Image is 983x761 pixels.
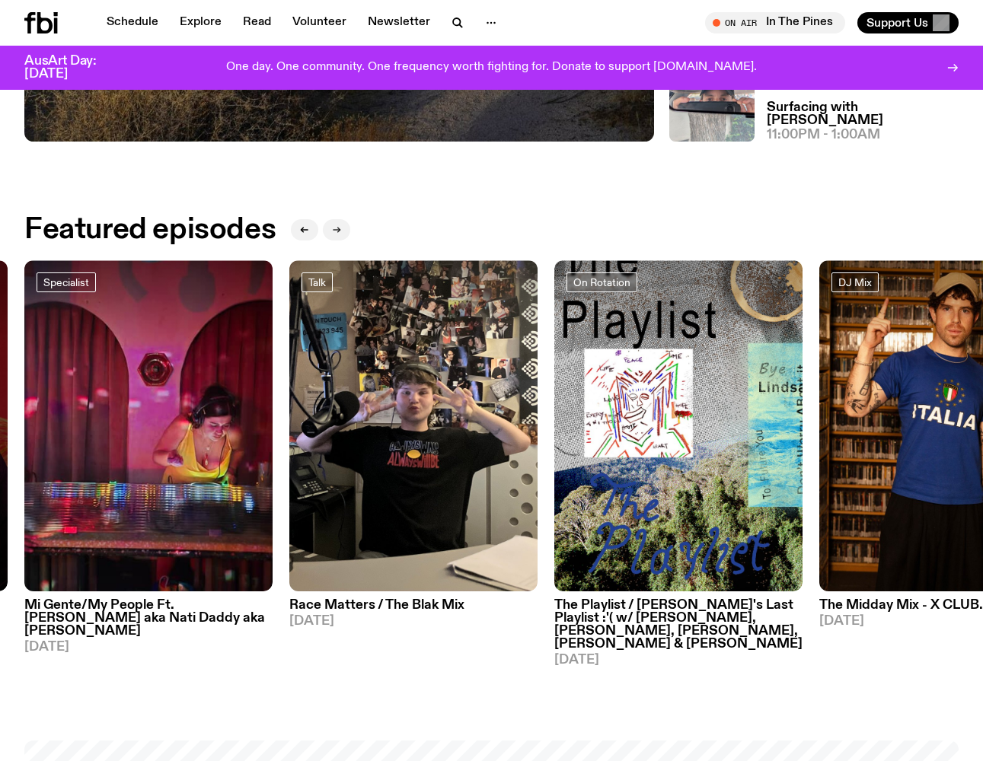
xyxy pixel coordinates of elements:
[302,272,333,292] a: Talk
[554,599,803,651] h3: The Playlist / [PERSON_NAME]'s Last Playlist :'( w/ [PERSON_NAME], [PERSON_NAME], [PERSON_NAME], ...
[289,599,538,612] h3: Race Matters / The Blak Mix
[831,272,879,292] a: DJ Mix
[289,591,538,628] a: Race Matters / The Blak Mix[DATE]
[226,61,757,75] p: One day. One community. One frequency worth fighting for. Donate to support [DOMAIN_NAME].
[37,272,96,292] a: Specialist
[283,12,356,33] a: Volunteer
[234,12,280,33] a: Read
[554,654,803,667] span: [DATE]
[24,591,273,654] a: Mi Gente/My People Ft. [PERSON_NAME] aka Nati Daddy aka [PERSON_NAME][DATE]
[289,615,538,628] span: [DATE]
[97,12,168,33] a: Schedule
[705,12,845,33] button: On AirIn The Pines
[867,16,928,30] span: Support Us
[43,277,89,288] span: Specialist
[308,277,326,288] span: Talk
[24,641,273,654] span: [DATE]
[573,277,630,288] span: On Rotation
[24,216,276,244] h2: Featured episodes
[24,55,122,81] h3: AusArt Day: [DATE]
[24,599,273,638] h3: Mi Gente/My People Ft. [PERSON_NAME] aka Nati Daddy aka [PERSON_NAME]
[554,591,803,667] a: The Playlist / [PERSON_NAME]'s Last Playlist :'( w/ [PERSON_NAME], [PERSON_NAME], [PERSON_NAME], ...
[171,12,231,33] a: Explore
[767,101,959,127] a: Surfacing with [PERSON_NAME]
[567,272,637,292] a: On Rotation
[838,277,872,288] span: DJ Mix
[359,12,439,33] a: Newsletter
[767,129,880,142] span: 11:00pm - 1:00am
[857,12,959,33] button: Support Us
